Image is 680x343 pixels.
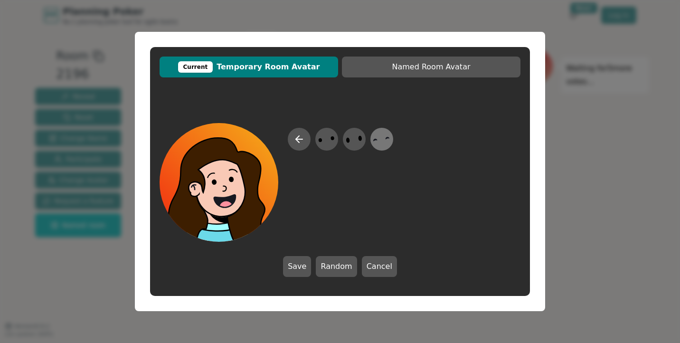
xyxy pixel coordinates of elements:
[283,256,311,277] button: Save
[178,61,213,73] div: Current
[160,57,338,77] button: CurrentTemporary Room Avatar
[164,61,333,73] span: Temporary Room Avatar
[342,57,520,77] button: Named Room Avatar
[347,61,516,73] span: Named Room Avatar
[316,256,357,277] button: Random
[362,256,397,277] button: Cancel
